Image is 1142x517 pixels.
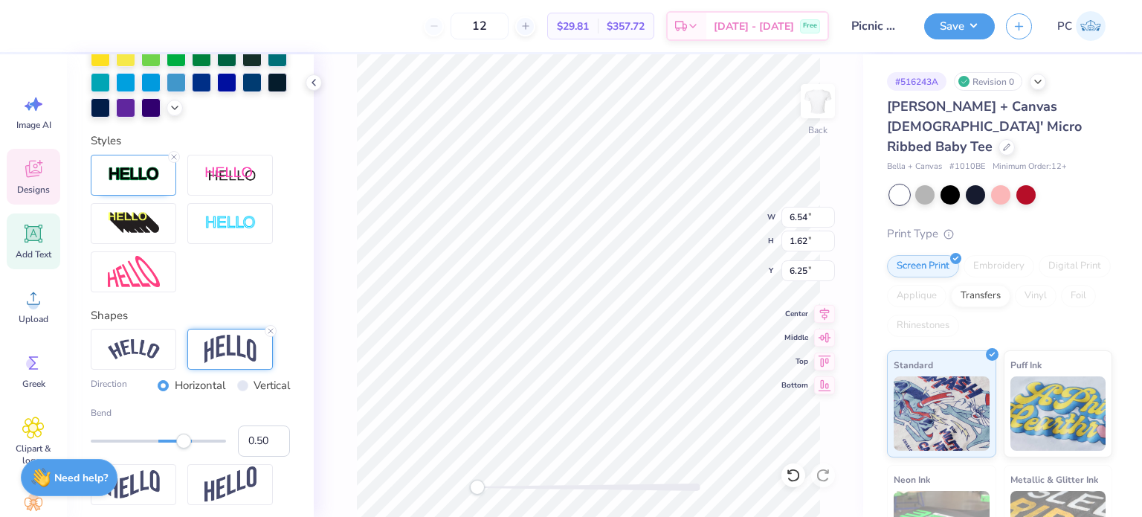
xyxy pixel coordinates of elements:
div: Revision 0 [954,72,1022,91]
img: Arc [108,339,160,359]
img: Stroke [108,166,160,183]
img: Shadow [204,166,257,184]
div: Screen Print [887,255,959,277]
img: Arch [204,335,257,363]
img: 3D Illusion [108,211,160,235]
img: Rise [204,466,257,503]
span: Upload [19,313,48,325]
span: Add Text [16,248,51,260]
span: Metallic & Glitter Ink [1010,472,1098,487]
div: Print Type [887,225,1112,243]
div: Accessibility label [470,480,485,495]
span: Top [781,356,808,367]
img: Priyanka Choudhary [1076,11,1106,41]
strong: Need help? [54,471,108,485]
input: – – [451,13,509,39]
div: Accessibility label [176,434,191,449]
input: Untitled Design [840,11,913,41]
div: Foil [1061,285,1096,307]
span: $357.72 [607,19,645,34]
label: Horizontal [175,377,225,394]
label: Bend [91,406,290,420]
span: Puff Ink [1010,357,1042,373]
img: Negative Space [204,215,257,232]
span: Standard [894,357,933,373]
span: [DATE] - [DATE] [714,19,794,34]
img: Flag [108,470,160,499]
span: Designs [17,184,50,196]
span: Clipart & logos [9,443,58,466]
span: PC [1057,18,1072,35]
span: Neon Ink [894,472,930,487]
span: Minimum Order: 12 + [993,161,1067,173]
label: Shapes [91,307,128,324]
div: Rhinestones [887,315,959,337]
div: Applique [887,285,946,307]
div: # 516243A [887,72,946,91]
span: Image AI [16,119,51,131]
button: Save [924,13,995,39]
span: Bottom [781,379,808,391]
span: Bella + Canvas [887,161,942,173]
span: [PERSON_NAME] + Canvas [DEMOGRAPHIC_DATA]' Micro Ribbed Baby Tee [887,97,1082,155]
a: PC [1051,11,1112,41]
div: Embroidery [964,255,1034,277]
div: Digital Print [1039,255,1111,277]
label: Vertical [254,377,290,394]
div: Back [808,123,828,137]
img: Puff Ink [1010,376,1106,451]
span: Middle [781,332,808,344]
img: Standard [894,376,990,451]
div: Vinyl [1015,285,1056,307]
label: Styles [91,132,121,150]
label: Direction [91,377,127,394]
img: Free Distort [108,256,160,288]
span: Greek [22,378,45,390]
img: Back [803,86,833,116]
span: # 1010BE [949,161,985,173]
span: Center [781,308,808,320]
div: Transfers [951,285,1010,307]
span: $29.81 [557,19,589,34]
span: Free [803,21,817,31]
